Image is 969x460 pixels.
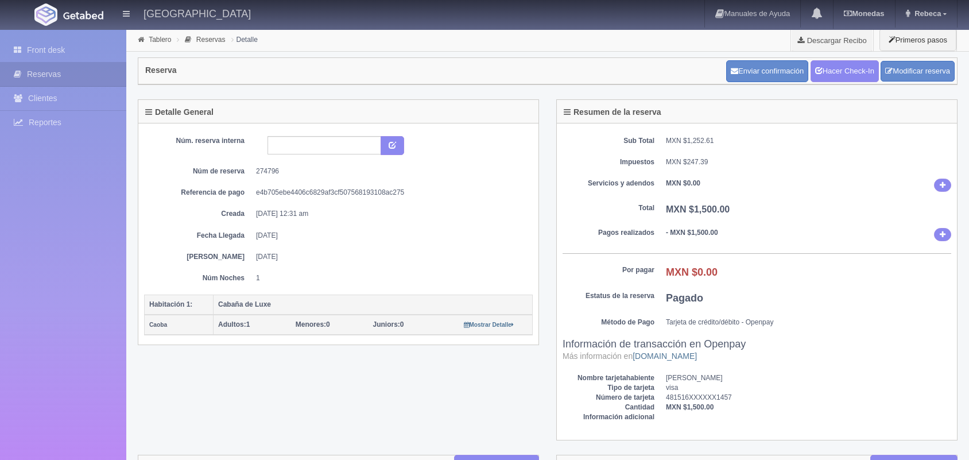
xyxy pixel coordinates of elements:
a: Mostrar Detalle [464,320,514,328]
h4: Resumen de la reserva [564,108,661,117]
img: Getabed [34,3,57,26]
span: 1 [218,320,250,328]
dt: Tipo de tarjeta [563,383,654,393]
span: 0 [373,320,404,328]
small: Caoba [149,322,167,328]
dd: e4b705ebe4406c6829af3cf507568193108ac275 [256,188,524,198]
dt: Referencia de pago [153,188,245,198]
dt: Fecha Llegada [153,231,245,241]
button: Enviar confirmación [726,60,808,82]
dd: 481516XXXXXX1457 [666,393,951,403]
dt: Total [563,203,654,213]
strong: Menores: [296,320,326,328]
a: Tablero [149,36,171,44]
dd: [DATE] 12:31 am [256,209,524,219]
dd: 274796 [256,167,524,176]
dt: Información adicional [563,412,654,422]
dd: visa [666,383,951,393]
dd: [DATE] [256,231,524,241]
h4: [GEOGRAPHIC_DATA] [144,6,251,20]
th: Cabaña de Luxe [214,295,533,315]
h4: Reserva [145,66,177,75]
dt: Número de tarjeta [563,393,654,403]
b: MXN $0.00 [666,266,718,278]
dt: Método de Pago [563,318,654,327]
dd: 1 [256,273,524,283]
dt: [PERSON_NAME] [153,252,245,262]
img: Getabed [63,11,103,20]
h3: Información de transacción en Openpay [563,339,951,362]
span: Rebeca [912,9,941,18]
a: Descargar Recibo [791,29,873,52]
dt: Impuestos [563,157,654,167]
dd: MXN $1,252.61 [666,136,951,146]
a: Hacer Check-In [811,60,879,82]
dd: Tarjeta de crédito/débito - Openpay [666,318,951,327]
dd: [DATE] [256,252,524,262]
b: Monedas [844,9,884,18]
li: Detalle [228,34,261,45]
dt: Nombre tarjetahabiente [563,373,654,383]
dt: Núm. reserva interna [153,136,245,146]
small: Más información en [563,351,697,361]
span: 0 [296,320,330,328]
dd: MXN $247.39 [666,157,951,167]
b: MXN $1,500.00 [666,403,714,411]
dt: Estatus de la reserva [563,291,654,301]
dt: Núm de reserva [153,167,245,176]
button: Primeros pasos [879,29,956,51]
dt: Sub Total [563,136,654,146]
small: Mostrar Detalle [464,322,514,328]
dt: Creada [153,209,245,219]
dt: Cantidad [563,403,654,412]
b: MXN $0.00 [666,179,700,187]
b: Pagado [666,292,703,304]
b: Habitación 1: [149,300,192,308]
h4: Detalle General [145,108,214,117]
dt: Servicios y adendos [563,179,654,188]
dt: Núm Noches [153,273,245,283]
strong: Adultos: [218,320,246,328]
a: Modificar reserva [881,61,955,82]
b: - MXN $1,500.00 [666,229,718,237]
b: MXN $1,500.00 [666,204,730,214]
dt: Pagos realizados [563,228,654,238]
a: [DOMAIN_NAME] [633,351,697,361]
dt: Por pagar [563,265,654,275]
dd: [PERSON_NAME] [666,373,951,383]
a: Reservas [196,36,226,44]
strong: Juniors: [373,320,400,328]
